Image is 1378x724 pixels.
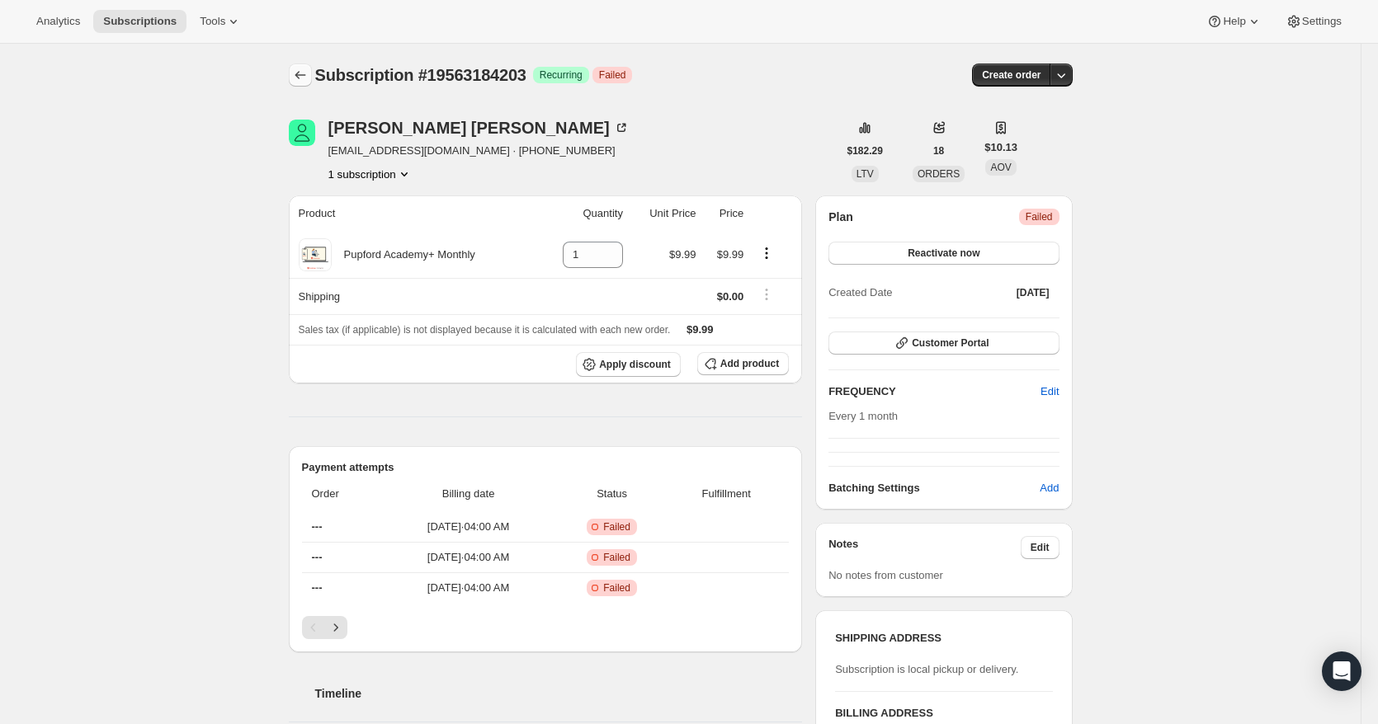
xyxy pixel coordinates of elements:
button: 18 [923,139,954,162]
span: Bruce Martin [289,120,315,146]
span: Create order [982,68,1041,82]
span: Subscription is local pickup or delivery. [835,663,1018,675]
span: No notes from customer [828,569,943,581]
span: Status [560,486,663,502]
div: Pupford Academy+ Monthly [332,247,475,263]
h3: SHIPPING ADDRESS [835,630,1052,646]
span: Add [1040,480,1059,496]
th: Order [302,476,382,512]
span: $0.00 [717,290,744,303]
span: [DATE] · 04:00 AM [386,549,550,566]
button: Edit [1021,536,1059,559]
h2: FREQUENCY [828,383,1041,400]
span: Subscriptions [103,15,177,28]
span: --- [312,581,323,594]
nav: Pagination [302,616,790,639]
span: Billing date [386,486,550,502]
span: $10.13 [984,139,1017,156]
button: Subscriptions [289,63,312,87]
span: 18 [933,144,944,157]
h3: Notes [828,536,1021,559]
h2: Timeline [315,685,803,702]
div: Open Intercom Messenger [1322,651,1361,691]
span: Edit [1041,383,1059,400]
span: Tools [200,15,225,28]
span: Settings [1302,15,1342,28]
button: Next [324,616,347,639]
button: [DATE] [1007,281,1059,304]
span: Help [1223,15,1245,28]
th: Price [701,195,749,232]
span: Failed [1026,210,1053,223]
button: Apply discount [576,352,681,377]
span: [DATE] · 04:00 AM [386,580,550,596]
span: Fulfillment [673,486,779,502]
th: Unit Price [628,195,701,232]
span: Apply discount [599,358,671,371]
span: --- [312,520,323,533]
span: ORDERS [918,168,960,180]
button: Product actions [753,244,780,262]
span: Failed [603,581,630,595]
button: Create order [972,63,1050,87]
button: Reactivate now [828,242,1059,265]
span: AOV [990,162,1011,173]
span: $9.99 [687,323,714,336]
span: [DATE] · 04:00 AM [386,519,550,535]
button: Settings [1276,10,1352,33]
span: $9.99 [717,248,744,261]
h2: Plan [828,209,853,225]
span: [DATE] [1017,286,1050,299]
div: [PERSON_NAME] [PERSON_NAME] [328,120,630,136]
span: Every 1 month [828,410,898,422]
button: Subscriptions [93,10,186,33]
button: Edit [1031,378,1069,405]
th: Product [289,195,537,232]
span: Failed [599,68,626,82]
span: $182.29 [847,144,883,157]
button: Add product [697,352,789,375]
button: Product actions [328,166,413,182]
button: Add [1030,475,1069,501]
span: Edit [1031,541,1050,554]
span: Add product [720,357,779,370]
span: Sales tax (if applicable) is not displayed because it is calculated with each new order. [299,324,671,336]
h3: BILLING ADDRESS [835,705,1052,722]
span: Recurring [540,68,583,82]
img: product img [299,238,332,271]
span: Failed [603,551,630,564]
button: Tools [190,10,252,33]
button: $182.29 [838,139,893,162]
span: Created Date [828,284,892,301]
h6: Batching Settings [828,480,1040,496]
span: $9.99 [669,248,696,261]
span: Customer Portal [912,336,989,350]
button: Help [1196,10,1272,33]
span: Failed [603,520,630,534]
button: Shipping actions [753,285,780,303]
span: Subscription #19563184203 [315,66,526,84]
span: Reactivate now [908,247,979,260]
button: Analytics [26,10,90,33]
th: Shipping [289,278,537,314]
th: Quantity [537,195,628,232]
span: [EMAIL_ADDRESS][DOMAIN_NAME] · [PHONE_NUMBER] [328,143,630,159]
span: --- [312,551,323,563]
span: Analytics [36,15,80,28]
h2: Payment attempts [302,459,790,476]
button: Customer Portal [828,331,1059,355]
span: LTV [857,168,874,180]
